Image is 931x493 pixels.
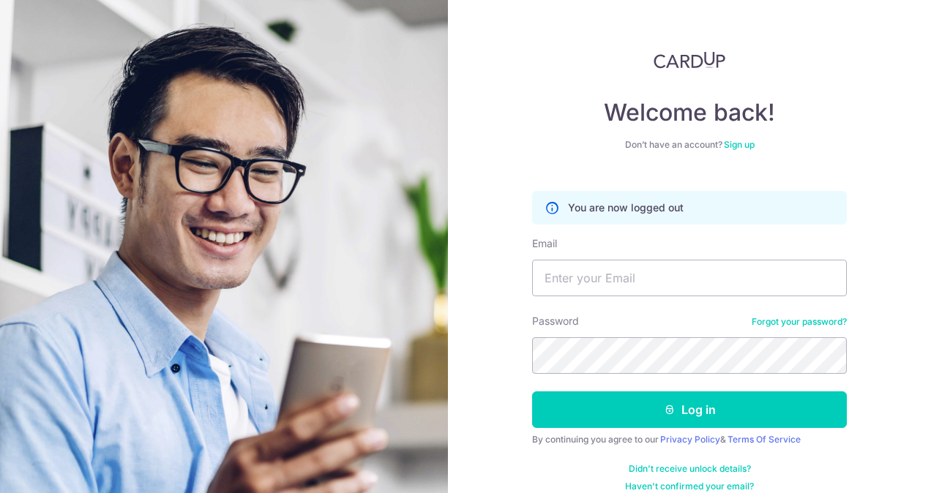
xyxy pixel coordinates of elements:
div: By continuing you agree to our & [532,434,847,445]
a: Didn't receive unlock details? [629,463,751,475]
button: Log in [532,391,847,428]
div: Don’t have an account? [532,139,847,151]
h4: Welcome back! [532,98,847,127]
label: Password [532,314,579,328]
p: You are now logged out [568,200,684,215]
a: Privacy Policy [660,434,720,445]
a: Terms Of Service [728,434,801,445]
a: Sign up [724,139,755,150]
a: Haven't confirmed your email? [625,481,754,492]
a: Forgot your password? [752,316,847,328]
input: Enter your Email [532,260,847,296]
label: Email [532,236,557,251]
img: CardUp Logo [654,51,725,69]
